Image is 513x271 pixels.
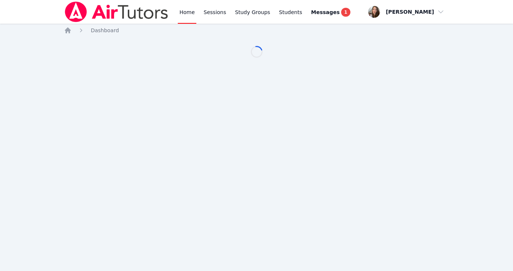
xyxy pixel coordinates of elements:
[91,27,119,33] span: Dashboard
[64,27,449,34] nav: Breadcrumb
[311,9,340,16] span: Messages
[64,1,169,22] img: Air Tutors
[341,8,350,17] span: 1
[91,27,119,34] a: Dashboard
